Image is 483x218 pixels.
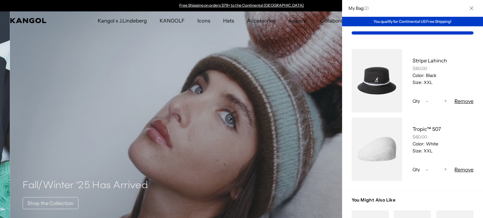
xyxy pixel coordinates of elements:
dd: XXL [422,148,433,154]
dd: White [425,141,438,147]
div: $60.00 [413,134,473,140]
button: + [441,166,450,173]
a: Stripe Lahinch [413,57,447,64]
button: + [441,97,450,105]
dt: Color: [413,73,425,78]
h3: You Might Also Like [352,197,473,210]
h2: My Bag [345,5,369,11]
span: Qty [413,98,420,104]
input: Quantity for Stripe Lahinch [432,97,441,105]
button: - [422,97,432,105]
button: Remove Stripe Lahinch - Black / XXL [454,97,473,105]
dd: Black [425,73,436,78]
span: 2 [365,5,367,11]
span: - [426,165,428,174]
input: Quantity for Tropic™ 507 [432,166,441,173]
dd: XXL [422,80,433,85]
div: $60.00 [413,66,473,71]
dt: Size: [413,80,422,85]
div: You qualify for Continental US Free Shipping! [342,17,483,26]
button: - [422,166,432,173]
dt: Size: [413,148,422,154]
span: + [444,165,447,174]
span: + [444,97,447,106]
button: Remove Tropic™ 507 - White / XXL [454,166,473,173]
a: Tropic™ 507 [413,126,441,132]
dt: Color: [413,141,425,147]
span: ( ) [363,5,369,11]
span: Qty [413,167,420,172]
span: - [426,97,428,106]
